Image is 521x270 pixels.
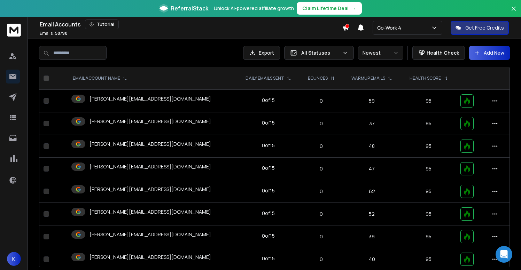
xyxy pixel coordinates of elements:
td: 95 [401,158,456,180]
p: [PERSON_NAME][EMAIL_ADDRESS][DOMAIN_NAME] [90,186,211,193]
span: → [351,5,356,12]
p: Unlock AI-powered affiliate growth [214,5,294,12]
div: 0 of 15 [262,142,275,149]
p: 0 [304,97,339,104]
button: K [7,252,21,266]
p: DAILY EMAILS SENT [246,76,284,81]
span: 50 / 90 [55,30,68,36]
p: Health Check [427,49,459,56]
td: 48 [343,135,401,158]
div: Open Intercom Messenger [496,246,512,263]
div: 0 of 15 [262,97,275,104]
p: [PERSON_NAME][EMAIL_ADDRESS][DOMAIN_NAME] [90,254,211,261]
p: BOUNCES [308,76,328,81]
div: Email Accounts [40,19,342,29]
p: 0 [304,165,339,172]
p: HEALTH SCORE [410,76,441,81]
p: 0 [304,256,339,263]
div: 0 of 15 [262,232,275,239]
td: 39 [343,225,401,248]
div: 0 of 15 [262,210,275,217]
p: 0 [304,120,339,127]
td: 95 [401,203,456,225]
button: Claim Lifetime Deal→ [297,2,362,15]
p: Get Free Credits [465,24,504,31]
td: 95 [401,225,456,248]
p: All Statuses [301,49,340,56]
div: EMAIL ACCOUNT NAME [73,76,127,81]
p: 0 [304,188,339,195]
td: 95 [401,180,456,203]
div: 0 of 15 [262,255,275,262]
td: 52 [343,203,401,225]
p: [PERSON_NAME][EMAIL_ADDRESS][DOMAIN_NAME] [90,163,211,170]
p: [PERSON_NAME][EMAIL_ADDRESS][DOMAIN_NAME] [90,231,211,238]
td: 37 [343,112,401,135]
button: Newest [358,46,403,60]
div: 0 of 15 [262,165,275,172]
span: ReferralStack [171,4,208,13]
td: 59 [343,90,401,112]
p: 0 [304,143,339,150]
div: 0 of 15 [262,119,275,126]
button: Close banner [509,4,518,21]
td: 95 [401,90,456,112]
td: 95 [401,135,456,158]
p: 0 [304,233,339,240]
button: Add New [469,46,510,60]
button: Health Check [412,46,465,60]
p: [PERSON_NAME][EMAIL_ADDRESS][DOMAIN_NAME] [90,141,211,148]
p: WARMUP EMAILS [351,76,385,81]
p: 0 [304,211,339,217]
p: Co-Work 4 [377,24,404,31]
td: 47 [343,158,401,180]
p: [PERSON_NAME][EMAIL_ADDRESS][DOMAIN_NAME] [90,95,211,102]
td: 95 [401,112,456,135]
td: 62 [343,180,401,203]
p: [PERSON_NAME][EMAIL_ADDRESS][DOMAIN_NAME] [90,208,211,215]
button: Export [243,46,280,60]
button: Get Free Credits [451,21,509,35]
button: Tutorial [85,19,119,29]
p: Emails : [40,31,68,36]
p: [PERSON_NAME][EMAIL_ADDRESS][DOMAIN_NAME] [90,118,211,125]
div: 0 of 15 [262,187,275,194]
